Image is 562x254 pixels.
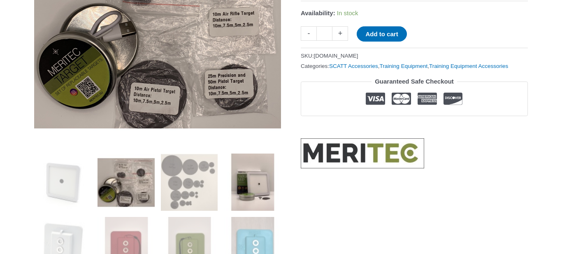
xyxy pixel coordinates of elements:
[380,63,428,69] a: Training Equipment
[301,9,335,16] span: Availability:
[314,53,358,59] span: [DOMAIN_NAME]
[316,26,332,41] input: Product quantity
[301,26,316,41] a: -
[34,154,91,211] img: Target LED
[429,63,508,69] a: Training Equipment Accessories
[332,26,348,41] a: +
[372,76,457,87] legend: Guaranteed Safe Checkout
[301,61,508,71] span: Categories: , ,
[98,154,155,211] img: Target LED - Image 2
[301,138,424,168] a: MERITEC
[357,26,406,42] button: Add to cart
[301,51,358,61] span: SKU:
[224,154,281,211] img: Target LED - Image 4
[161,154,218,211] img: Target LED - Image 3
[337,9,358,16] span: In stock
[329,63,378,69] a: SCATT Accessories
[301,122,528,132] iframe: Customer reviews powered by Trustpilot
